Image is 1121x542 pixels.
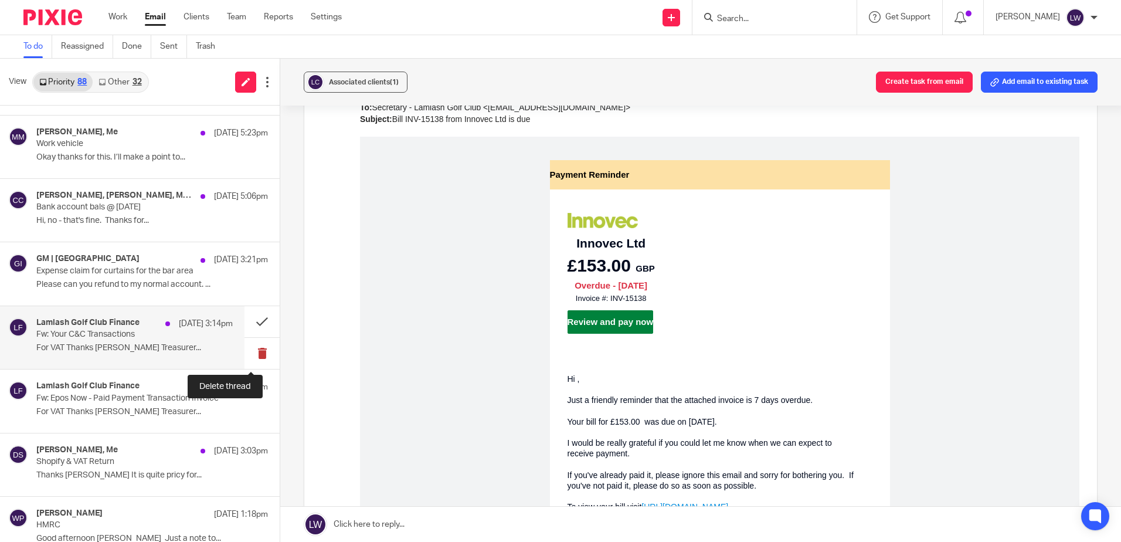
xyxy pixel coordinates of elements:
[390,79,399,86] span: (1)
[36,139,222,149] p: Work vehicle
[208,402,278,417] img: Innovec Ltd
[61,35,113,58] a: Reassigned
[214,381,268,393] p: [DATE] 3:11pm
[36,216,268,226] p: Hi, no - that's fine. Thanks for...
[214,445,268,457] p: [DATE] 3:03pm
[108,11,127,23] a: Work
[36,330,193,340] p: Fw: Your C&C Transactions
[145,11,166,23] a: Email
[36,254,140,264] h4: GM | [GEOGRAPHIC_DATA]
[36,191,195,201] h4: [PERSON_NAME], [PERSON_NAME], Me, [PERSON_NAME] | Arran Accountants
[36,457,222,467] p: Shopify & VAT Return
[215,470,287,480] span: Overdue - [DATE]
[179,318,233,330] p: [DATE] 3:14pm
[36,280,268,290] p: Please can you refund to my normal account. ...
[176,96,322,106] a: [EMAIL_ADDRESS][DOMAIN_NAME]
[36,381,140,391] h4: Lamlash Golf Club Finance
[93,73,147,92] a: Other32
[9,127,28,146] img: svg%3E
[716,14,821,25] input: Search
[214,127,268,139] p: [DATE] 5:23pm
[214,254,268,266] p: [DATE] 3:21pm
[208,445,271,465] span: £153.00
[214,191,268,202] p: [DATE] 5:06pm
[184,11,209,23] a: Clients
[996,11,1060,23] p: [PERSON_NAME]
[307,73,324,91] img: svg%3E
[276,453,295,463] span: GBP
[311,11,342,23] a: Settings
[214,509,268,520] p: [DATE] 1:18pm
[36,127,118,137] h4: [PERSON_NAME], Me
[885,13,930,21] span: Get Support
[9,76,26,88] span: View
[190,350,270,379] div: Payment Reminder
[77,78,87,86] div: 88
[196,35,224,58] a: Trash
[9,191,28,209] img: svg%3E
[133,78,142,86] div: 32
[36,318,140,328] h4: Lamlash Golf Club Finance
[1066,8,1085,27] img: svg%3E
[33,73,93,92] a: Priority88
[36,343,233,353] p: For VAT Thanks [PERSON_NAME] Treasurer...
[208,500,294,523] a: Review and pay now
[304,72,407,93] button: Associated clients(1)
[36,520,222,530] p: HMRC
[9,318,28,337] img: svg%3E
[36,470,268,480] p: Thanks [PERSON_NAME] It is quite pricy for...
[122,35,151,58] a: Done
[36,266,222,276] p: Expense claim for curtains for the bar area
[36,407,268,417] p: For VAT Thanks [PERSON_NAME] Treasurer...
[981,72,1098,93] button: Add email to existing task
[9,381,28,400] img: svg%3E
[9,509,28,527] img: svg%3E
[36,202,222,212] p: Bank account bals @ [DATE]
[36,509,103,519] h4: [PERSON_NAME]
[23,9,82,25] img: Pixie
[329,79,399,86] span: Associated clients
[160,35,187,58] a: Sent
[9,445,28,464] img: svg%3E
[36,394,222,404] p: Fw: Epos Now - Paid Payment Transaction Invoice
[876,72,973,93] button: Create task from email
[227,11,246,23] a: Team
[216,483,287,492] span: Invoice #: INV-15138
[264,11,293,23] a: Reports
[9,254,28,273] img: svg%3E
[216,426,286,439] span: Innovec Ltd
[36,153,268,162] p: Okay thanks for this. I’ll make a point to...
[6,96,152,106] a: [EMAIL_ADDRESS][DOMAIN_NAME]
[36,445,118,455] h4: [PERSON_NAME], Me
[23,35,52,58] a: To do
